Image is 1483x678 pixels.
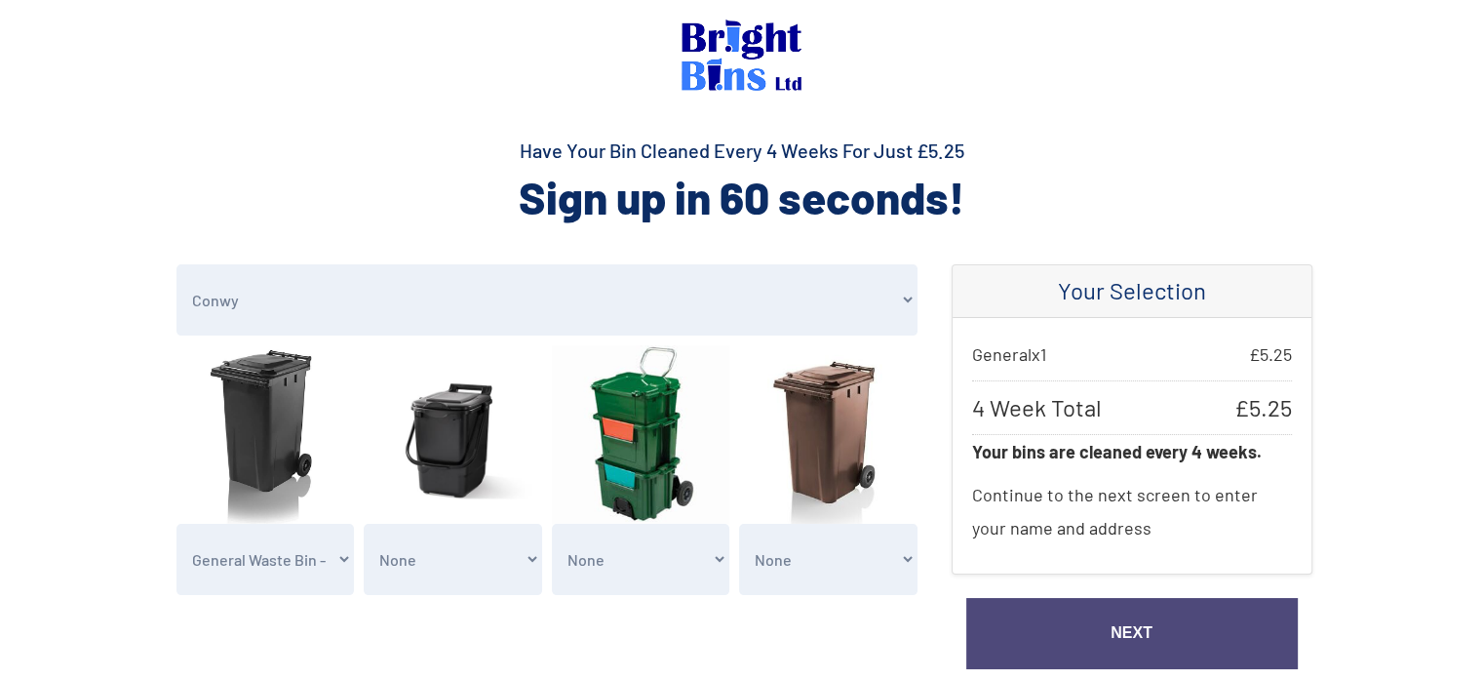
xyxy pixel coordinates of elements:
img: food.jpg [364,345,542,524]
img: recycling.jpg [552,345,730,524]
p: Continue to the next screen to enter your name and address [972,468,1292,554]
h2: Sign up in 60 seconds! [172,168,1312,226]
h4: Your Selection [972,277,1292,305]
a: Next [966,598,1298,669]
h4: Have Your Bin Cleaned Every 4 Weeks For Just £5.25 [172,137,1312,164]
span: £ 5.25 [1249,338,1292,371]
p: 4 Week Total [972,380,1292,435]
span: £ 5.25 [1234,391,1292,424]
img: garden.jpg [739,345,917,524]
p: General x 1 [972,338,1292,371]
strong: Your bins are cleaned every 4 weeks. [972,441,1262,462]
img: general.jpg [176,345,355,524]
